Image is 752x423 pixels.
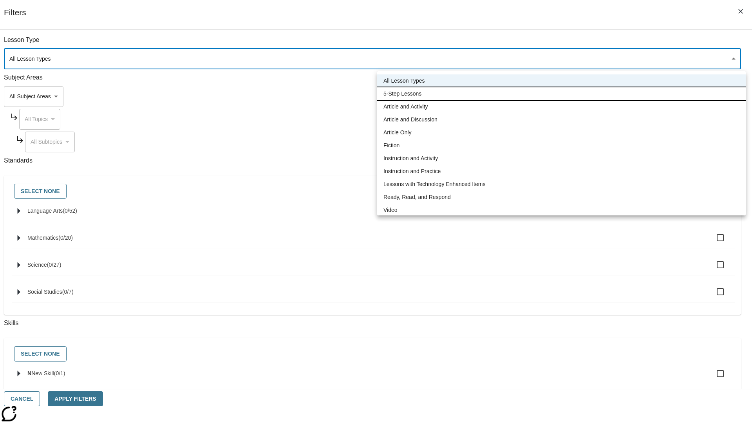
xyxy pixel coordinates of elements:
li: Article and Activity [377,100,746,113]
li: Article Only [377,126,746,139]
li: Instruction and Activity [377,152,746,165]
li: Article and Discussion [377,113,746,126]
li: Lessons with Technology Enhanced Items [377,178,746,191]
li: All Lesson Types [377,74,746,87]
li: Ready, Read, and Respond [377,191,746,204]
li: 5-Step Lessons [377,87,746,100]
li: Fiction [377,139,746,152]
ul: Select a lesson type [377,71,746,220]
li: Instruction and Practice [377,165,746,178]
li: Video [377,204,746,217]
